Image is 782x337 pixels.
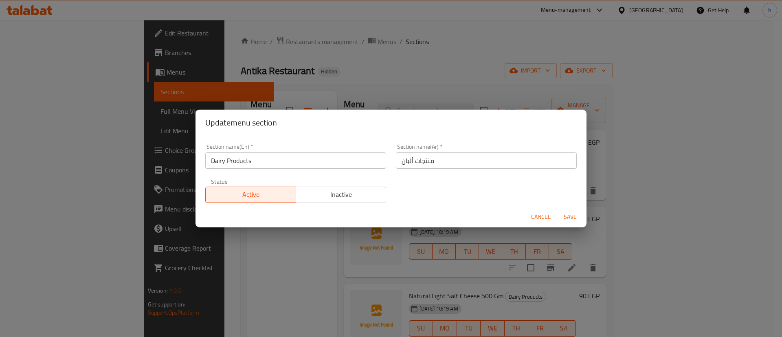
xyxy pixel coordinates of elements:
[296,187,387,203] button: Inactive
[531,212,551,222] span: Cancel
[557,209,583,225] button: Save
[396,152,577,169] input: Please enter section name(ar)
[209,189,293,200] span: Active
[205,116,577,129] h2: Update menu section
[205,187,296,203] button: Active
[299,189,383,200] span: Inactive
[528,209,554,225] button: Cancel
[560,212,580,222] span: Save
[205,152,386,169] input: Please enter section name(en)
